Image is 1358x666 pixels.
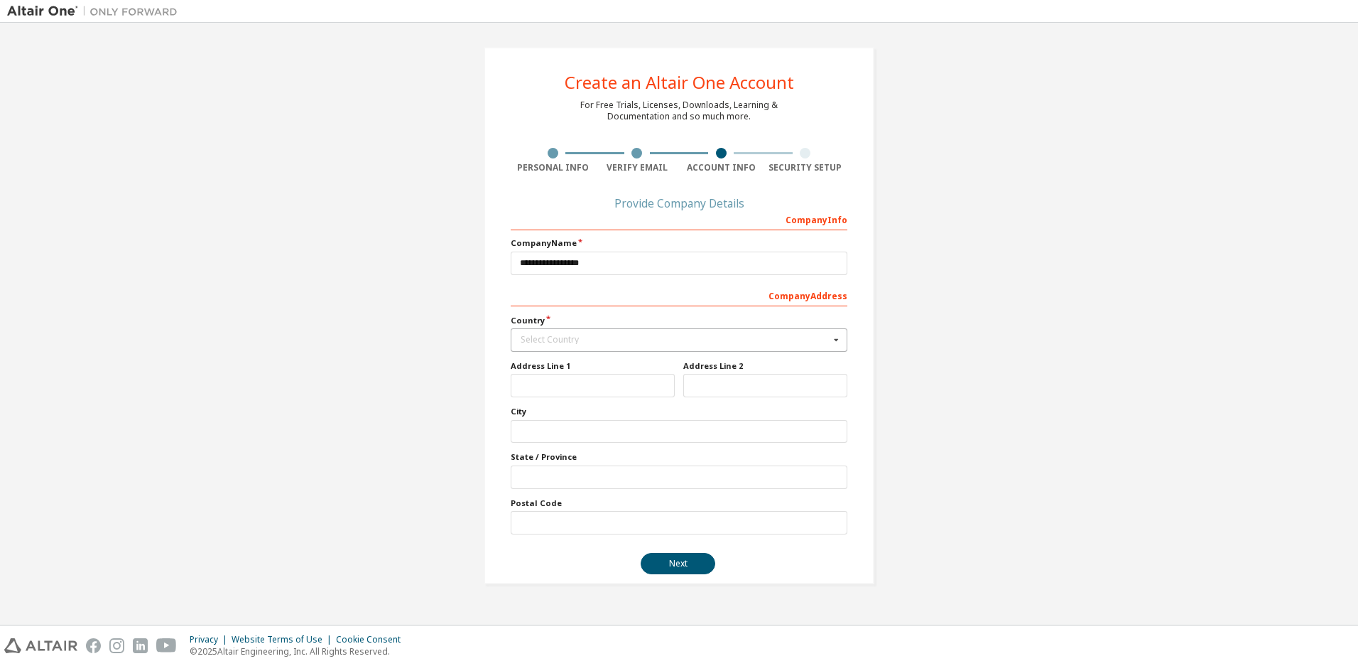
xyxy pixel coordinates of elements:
div: Verify Email [595,162,680,173]
div: Company Info [511,208,847,230]
img: facebook.svg [86,638,101,653]
label: Address Line 1 [511,360,675,372]
div: Select Country [521,335,830,344]
label: Postal Code [511,498,847,509]
img: Altair One [7,4,185,18]
button: Next [641,553,715,574]
div: Privacy [190,634,232,645]
div: For Free Trials, Licenses, Downloads, Learning & Documentation and so much more. [580,100,778,122]
div: Account Info [679,162,764,173]
p: © 2025 Altair Engineering, Inc. All Rights Reserved. [190,645,409,657]
div: Provide Company Details [511,199,847,208]
div: Cookie Consent [336,634,409,645]
img: altair_logo.svg [4,638,77,653]
div: Personal Info [511,162,595,173]
div: Security Setup [764,162,848,173]
label: Company Name [511,237,847,249]
div: Company Address [511,284,847,306]
img: linkedin.svg [133,638,148,653]
label: Address Line 2 [683,360,847,372]
img: youtube.svg [156,638,177,653]
img: instagram.svg [109,638,124,653]
label: State / Province [511,451,847,463]
label: City [511,406,847,417]
div: Create an Altair One Account [565,74,794,91]
div: Website Terms of Use [232,634,336,645]
label: Country [511,315,847,326]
